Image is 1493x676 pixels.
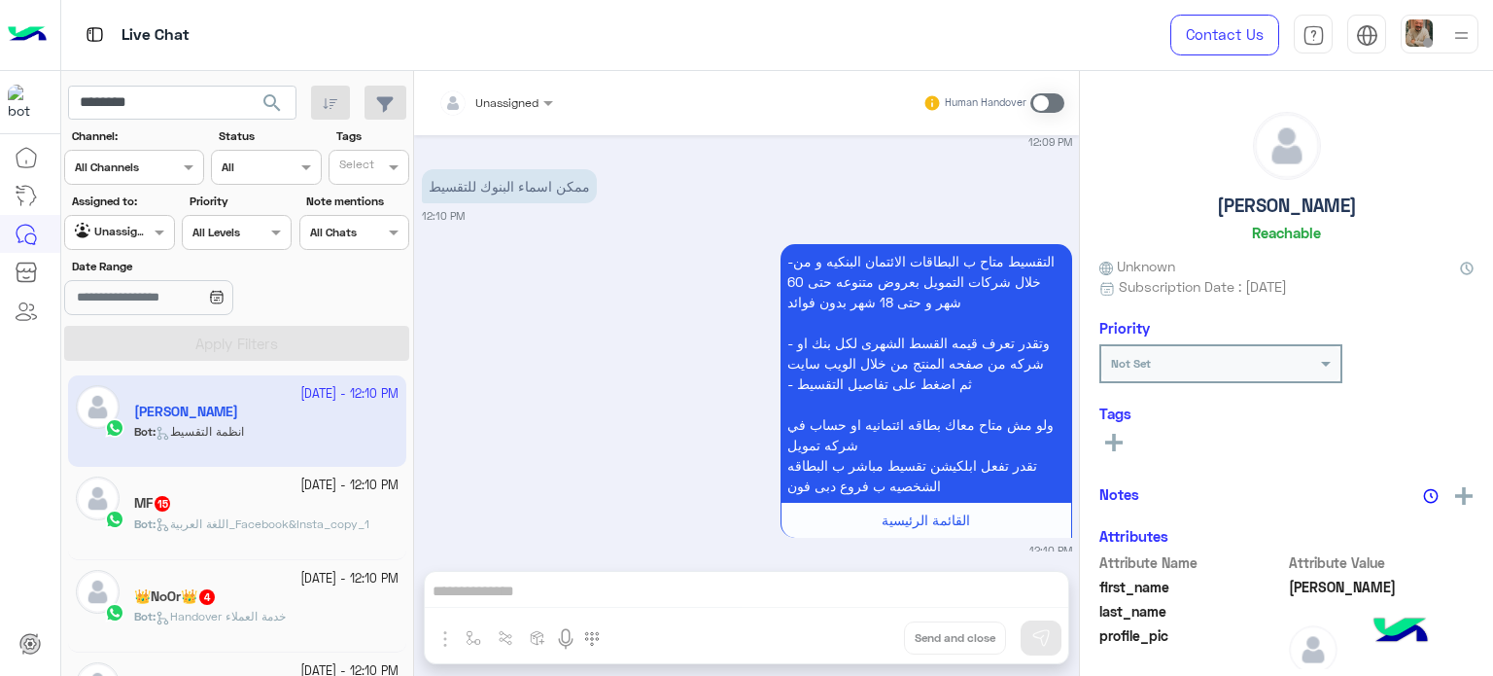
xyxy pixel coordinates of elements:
img: notes [1423,488,1439,504]
small: Human Handover [945,95,1026,111]
img: defaultAdmin.png [76,477,120,520]
img: add [1455,487,1473,505]
span: Attribute Name [1099,552,1285,573]
span: Handover خدمة العملاء [156,609,286,623]
small: [DATE] - 12:10 PM [300,477,399,495]
p: 28/9/2025, 12:10 PM [422,169,597,203]
small: 12:10 PM [1029,543,1072,558]
label: Assigned to: [72,193,172,210]
span: Unknown [1099,256,1175,276]
button: Apply Filters [64,326,409,361]
img: 1403182699927242 [8,85,43,120]
img: WhatsApp [105,603,124,623]
span: Unassigned [475,95,538,110]
button: Send and close [904,622,1006,655]
h5: MF [134,495,172,512]
div: Select [336,156,374,178]
img: defaultAdmin.png [76,570,120,614]
h5: 👑NoOr👑 [134,588,217,605]
img: defaultAdmin.png [1289,625,1337,674]
span: اللغة العربية_Facebook&Insta_copy_1 [156,516,369,531]
img: tab [1302,24,1325,47]
span: القائمة الرئيسية [882,512,970,528]
img: Logo [8,15,47,55]
h6: Notes [1099,485,1139,503]
span: first_name [1099,577,1285,597]
button: search [249,86,296,127]
h6: Reachable [1252,224,1321,241]
label: Priority [190,193,290,210]
a: tab [1294,15,1333,55]
h5: [PERSON_NAME] [1217,195,1357,217]
h6: Attributes [1099,527,1168,545]
span: Bot [134,609,153,623]
span: Bot [134,516,153,531]
span: Attribute Value [1289,552,1475,573]
span: Mohamed [1289,577,1475,597]
b: : [134,516,156,531]
span: search [260,91,284,115]
label: Date Range [72,258,290,275]
span: profile_pic [1099,625,1285,670]
p: Live Chat [122,22,190,49]
span: Subscription Date : [DATE] [1119,276,1287,297]
img: hulul-logo.png [1367,598,1435,666]
img: WhatsApp [105,510,124,529]
b: Not Set [1111,356,1151,371]
small: [DATE] - 12:10 PM [300,570,399,588]
a: Contact Us [1170,15,1279,55]
label: Status [219,127,319,145]
img: profile [1449,23,1474,48]
span: 4 [199,589,215,605]
img: userImage [1406,19,1433,47]
span: last_name [1099,601,1285,622]
label: Tags [336,127,407,145]
img: defaultAdmin.png [1254,113,1320,179]
span: 15 [155,496,170,512]
h6: Tags [1099,405,1474,422]
img: tab [1356,24,1378,47]
label: Note mentions [306,193,406,210]
h6: Priority [1099,319,1150,337]
p: 28/9/2025, 12:10 PM [781,244,1072,503]
img: tab [83,22,107,47]
small: 12:09 PM [1028,134,1072,150]
small: 12:10 PM [422,208,465,224]
b: : [134,609,156,623]
label: Channel: [72,127,202,145]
